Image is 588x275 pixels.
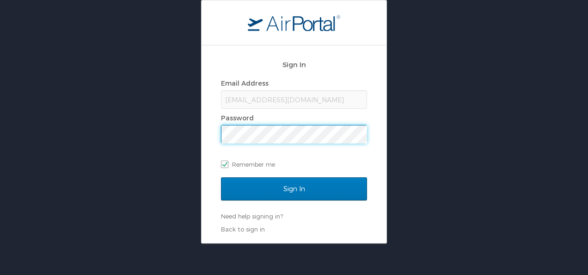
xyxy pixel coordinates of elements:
label: Password [221,114,254,122]
img: logo [248,14,340,31]
input: Sign In [221,177,367,200]
a: Need help signing in? [221,212,283,220]
h2: Sign In [221,59,367,70]
label: Email Address [221,79,269,87]
label: Remember me [221,157,367,171]
a: Back to sign in [221,225,265,233]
